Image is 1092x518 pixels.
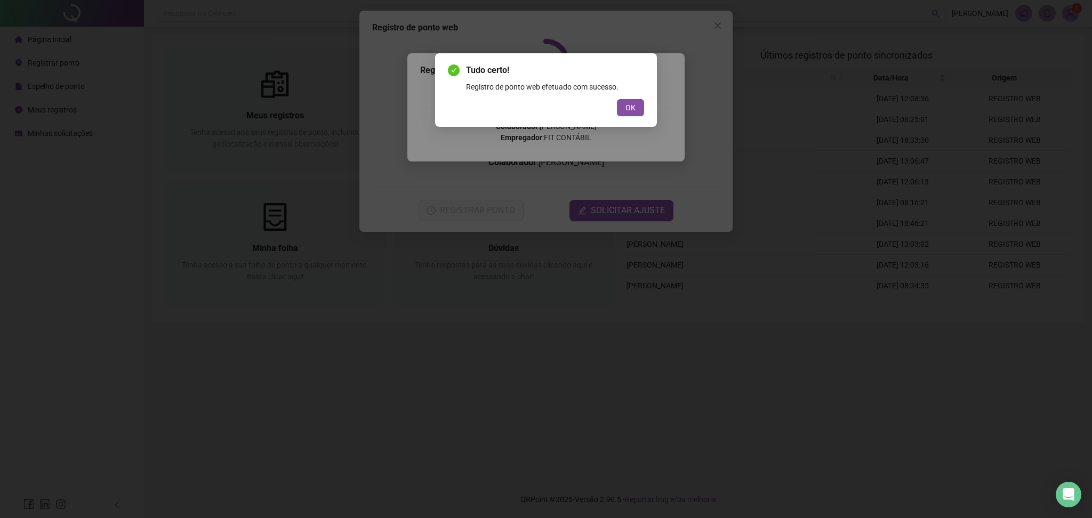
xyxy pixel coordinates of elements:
span: check-circle [448,64,460,76]
span: OK [625,102,636,114]
span: Tudo certo! [466,64,644,77]
button: OK [617,99,644,116]
div: Registro de ponto web efetuado com sucesso. [466,81,644,93]
div: Open Intercom Messenger [1056,482,1081,507]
